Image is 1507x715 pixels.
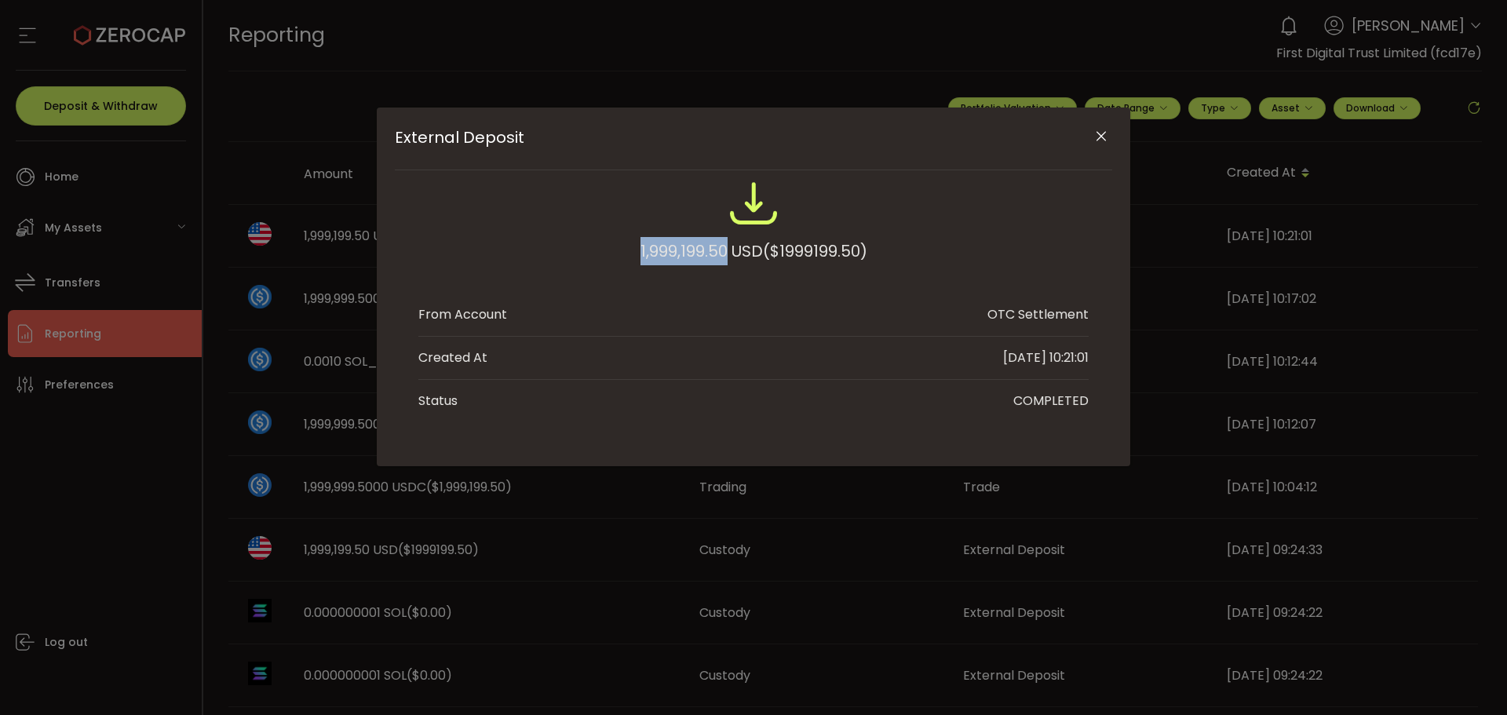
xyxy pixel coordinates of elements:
div: From Account [418,305,507,324]
div: External Deposit [377,108,1130,466]
span: ($1999199.50) [763,237,867,265]
div: Status [418,392,458,410]
button: Close [1087,123,1115,151]
div: [DATE] 10:21:01 [1003,348,1089,367]
span: External Deposit [395,128,1041,147]
div: OTC Settlement [987,305,1089,324]
div: Created At [418,348,487,367]
div: 1,999,199.50 USD [640,237,867,265]
iframe: Chat Widget [1429,640,1507,715]
div: COMPLETED [1013,392,1089,410]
